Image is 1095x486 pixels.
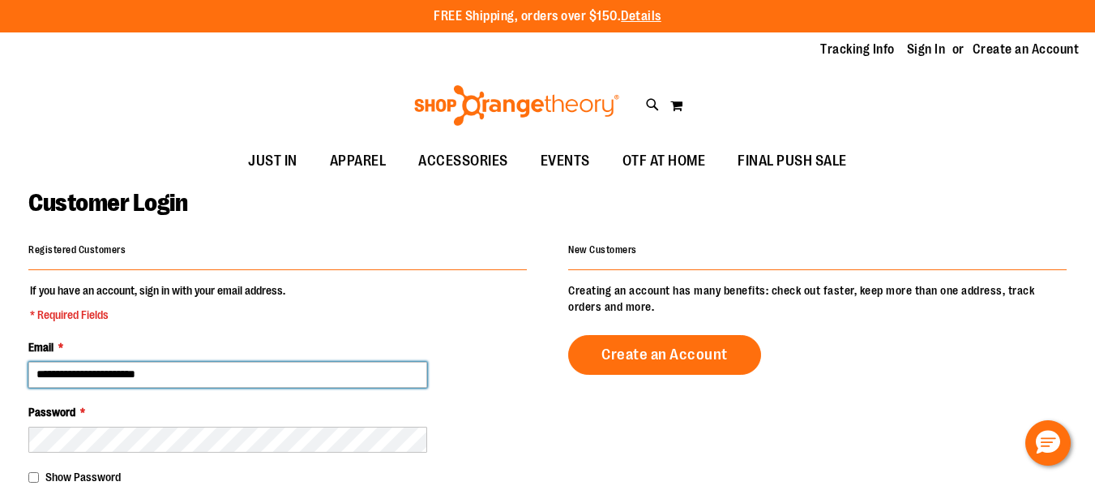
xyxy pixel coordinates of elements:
a: Sign In [907,41,946,58]
span: EVENTS [541,143,590,179]
span: Password [28,406,75,419]
span: Customer Login [28,189,187,217]
a: ACCESSORIES [402,143,524,180]
span: ACCESSORIES [418,143,508,179]
a: Create an Account [568,335,761,375]
span: APPAREL [330,143,387,179]
p: Creating an account has many benefits: check out faster, keep more than one address, track orders... [568,282,1067,315]
button: Hello, have a question? Let’s chat. [1025,420,1071,466]
span: Create an Account [601,346,728,363]
span: Show Password [45,471,121,484]
a: APPAREL [314,143,403,180]
span: * Required Fields [30,307,285,323]
span: JUST IN [248,143,297,179]
a: Details [621,9,661,24]
p: FREE Shipping, orders over $150. [434,7,661,26]
strong: Registered Customers [28,244,126,256]
span: Email [28,341,53,354]
a: JUST IN [232,143,314,180]
a: FINAL PUSH SALE [721,143,863,180]
span: FINAL PUSH SALE [738,143,847,179]
a: EVENTS [524,143,606,180]
a: OTF AT HOME [606,143,722,180]
a: Create an Account [973,41,1080,58]
strong: New Customers [568,244,637,256]
a: Tracking Info [820,41,895,58]
span: OTF AT HOME [622,143,706,179]
img: Shop Orangetheory [412,85,622,126]
legend: If you have an account, sign in with your email address. [28,282,287,323]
